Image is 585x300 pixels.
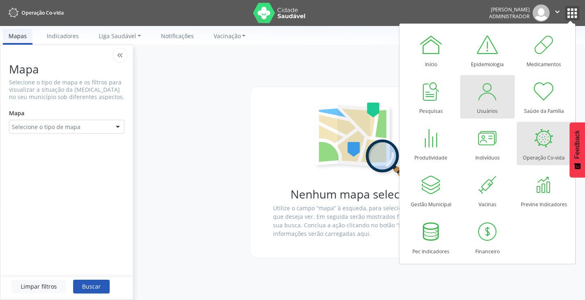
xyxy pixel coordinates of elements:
[99,32,136,40] span: Liga Saudável
[517,168,571,212] a: Previne Indicadores
[517,28,571,72] a: Medicamentos
[73,280,110,294] button: Buscar
[12,280,66,294] button: Limpar filtros
[9,106,24,120] label: Mapa
[41,29,84,43] a: Indicadores
[214,32,241,40] span: Vacinação
[553,7,562,16] i: 
[208,29,251,43] a: Vacinação
[12,123,80,131] span: Selecione o tipo de mapa
[273,188,454,201] h1: Nenhum mapa selecionado
[460,122,515,165] a: Indivíduos
[93,29,147,43] a: Liga Saudável
[517,122,571,165] a: Operação Co-vida
[517,75,571,119] a: Saúde da Família
[574,130,581,159] span: Feedback
[565,6,579,20] button: apps
[9,79,124,101] p: Selecione o tipo de mapa e os filtros para visualizar a situação da [MEDICAL_DATA] no seu municíp...
[404,168,458,212] a: Gestão Municipal
[533,4,550,22] img: img
[570,122,585,177] button: Feedback - Mostrar pesquisa
[404,28,458,72] a: Início
[6,6,64,19] a: Operação Co-vida
[489,6,530,13] div: [PERSON_NAME]
[460,168,515,212] a: Vacinas
[460,28,515,72] a: Epidemiologia
[489,13,530,20] span: Administrador
[312,101,415,188] img: search-map.svg
[9,63,124,76] h1: Mapa
[22,9,64,16] span: Operação Co-vida
[155,29,199,43] a: Notificações
[404,216,458,259] a: Pec Indicadores
[550,4,565,22] button: 
[404,122,458,165] a: Produtividade
[3,29,32,45] a: Mapas
[404,75,458,119] a: Pesquisas
[460,216,515,259] a: Financeiro
[273,204,454,238] p: Utilize o campo “mapa” à esqueda, para selecionar o tipo de mapa que deseja ver. Em seguida serão...
[460,75,515,119] a: Usuários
